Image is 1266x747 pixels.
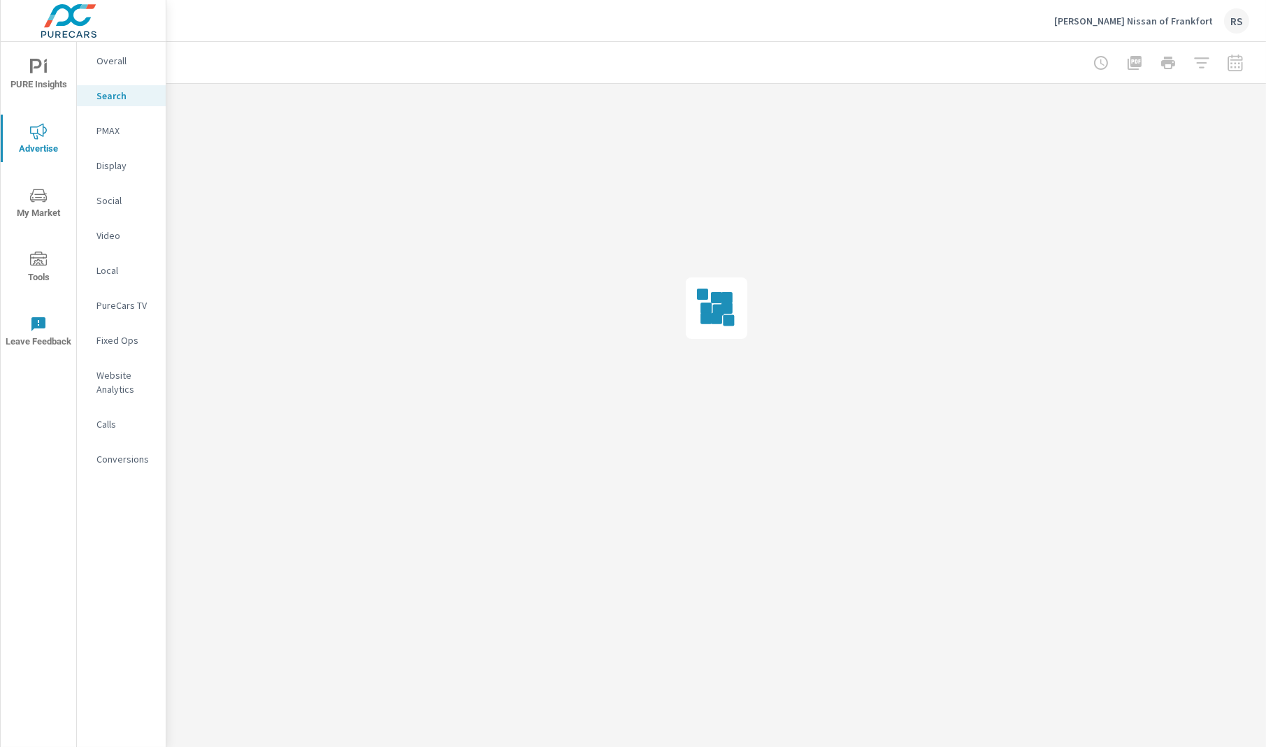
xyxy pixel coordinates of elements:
[77,365,166,400] div: Website Analytics
[5,59,72,93] span: PURE Insights
[96,194,154,208] p: Social
[1,42,76,363] div: nav menu
[96,298,154,312] p: PureCars TV
[77,225,166,246] div: Video
[5,252,72,286] span: Tools
[5,123,72,157] span: Advertise
[96,229,154,242] p: Video
[1224,8,1249,34] div: RS
[5,187,72,222] span: My Market
[77,449,166,470] div: Conversions
[96,124,154,138] p: PMAX
[77,295,166,316] div: PureCars TV
[77,85,166,106] div: Search
[96,89,154,103] p: Search
[77,330,166,351] div: Fixed Ops
[5,316,72,350] span: Leave Feedback
[96,333,154,347] p: Fixed Ops
[77,50,166,71] div: Overall
[77,414,166,435] div: Calls
[77,260,166,281] div: Local
[77,120,166,141] div: PMAX
[96,159,154,173] p: Display
[96,54,154,68] p: Overall
[1054,15,1213,27] p: [PERSON_NAME] Nissan of Frankfort
[96,368,154,396] p: Website Analytics
[96,452,154,466] p: Conversions
[77,190,166,211] div: Social
[96,263,154,277] p: Local
[77,155,166,176] div: Display
[96,417,154,431] p: Calls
